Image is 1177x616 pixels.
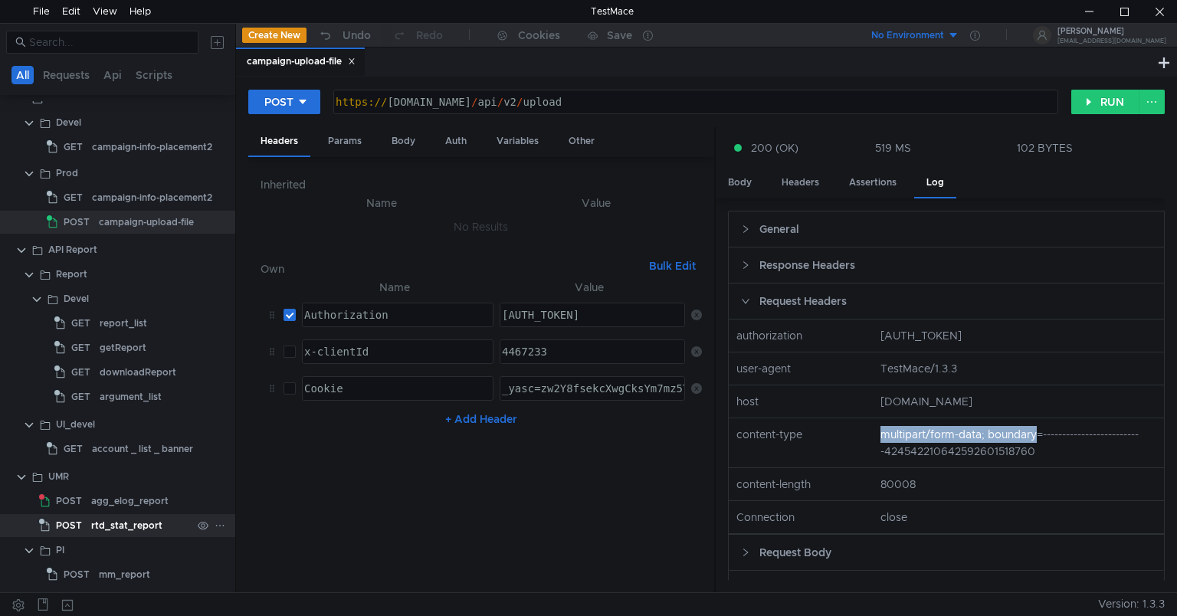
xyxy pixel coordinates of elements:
[1057,28,1166,35] div: [PERSON_NAME]
[716,169,764,197] div: Body
[751,139,798,156] span: 200 (OK)
[100,385,162,408] div: argument_list
[1098,593,1165,615] span: Version: 1.3.3
[730,393,874,410] nz-col: host
[56,490,82,513] span: POST
[493,278,684,297] th: Value
[316,127,374,156] div: Params
[914,169,956,198] div: Log
[730,360,874,377] nz-col: user-agent
[454,220,508,234] nz-embed-empty: No Results
[518,26,560,44] div: Cookies
[56,263,87,286] div: Report
[729,247,1164,283] div: Response Headers
[48,238,97,261] div: API Report
[64,563,90,586] span: POST
[100,361,176,384] div: downloadReport
[730,327,874,344] nz-col: authorization
[1071,90,1139,114] button: RUN
[853,23,959,48] button: No Environment
[296,278,493,297] th: Name
[874,360,1162,377] nz-col: TestMace/1.3.3
[730,426,874,460] nz-col: content-type
[29,34,189,51] input: Search...
[71,361,90,384] span: GET
[273,194,491,212] th: Name
[729,283,1164,319] div: Request Headers
[837,169,909,197] div: Assertions
[261,260,643,278] h6: Own
[382,24,454,47] button: Redo
[71,385,90,408] span: GET
[99,563,150,586] div: mm_report
[307,24,382,47] button: Undo
[433,127,479,156] div: Auth
[248,90,320,114] button: POST
[64,287,89,310] div: Devel
[100,312,147,335] div: report_list
[92,136,212,159] div: campaign-info-placement2
[92,437,193,460] div: account _ list _ banner
[56,514,82,537] span: POST
[730,509,874,526] nz-col: Connection
[242,28,307,43] button: Create New
[100,336,146,359] div: getReport
[730,476,874,493] nz-col: content-length
[56,539,64,562] div: PI
[484,127,551,156] div: Variables
[38,66,94,84] button: Requests
[56,111,81,134] div: Devel
[874,393,1162,410] nz-col: [DOMAIN_NAME]
[91,490,169,513] div: agg_elog_report
[56,413,95,436] div: UI_devel
[71,312,90,335] span: GET
[48,465,69,488] div: UMR
[643,257,702,275] button: Bulk Edit
[439,410,523,428] button: + Add Header
[264,93,293,110] div: POST
[91,514,162,537] div: rtd_stat_report
[871,28,944,43] div: No Environment
[729,211,1164,247] div: General
[343,26,371,44] div: Undo
[874,426,1162,460] nz-col: multipart/form-data; boundary=--------------------------424542210642592601518760
[11,66,34,84] button: All
[556,127,607,156] div: Other
[71,336,90,359] span: GET
[769,169,831,197] div: Headers
[99,211,194,234] div: campaign-upload-file
[416,26,443,44] div: Redo
[92,186,212,209] div: campaign-info-placement2
[1017,141,1073,155] div: 102 BYTES
[99,66,126,84] button: Api
[379,127,428,156] div: Body
[607,30,632,41] div: Save
[64,437,83,460] span: GET
[64,186,83,209] span: GET
[874,327,1162,344] nz-col: [AUTH_TOKEN]
[491,194,702,212] th: Value
[874,476,1162,493] nz-col: 80008
[131,66,177,84] button: Scripts
[56,162,78,185] div: Prod
[874,509,1162,526] nz-col: close
[729,535,1164,570] div: Request Body
[247,54,356,70] div: campaign-upload-file
[1057,38,1166,44] div: [EMAIL_ADDRESS][DOMAIN_NAME]
[64,211,90,234] span: POST
[261,175,702,194] h6: Inherited
[64,136,83,159] span: GET
[248,127,310,157] div: Headers
[875,141,911,155] div: 519 MS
